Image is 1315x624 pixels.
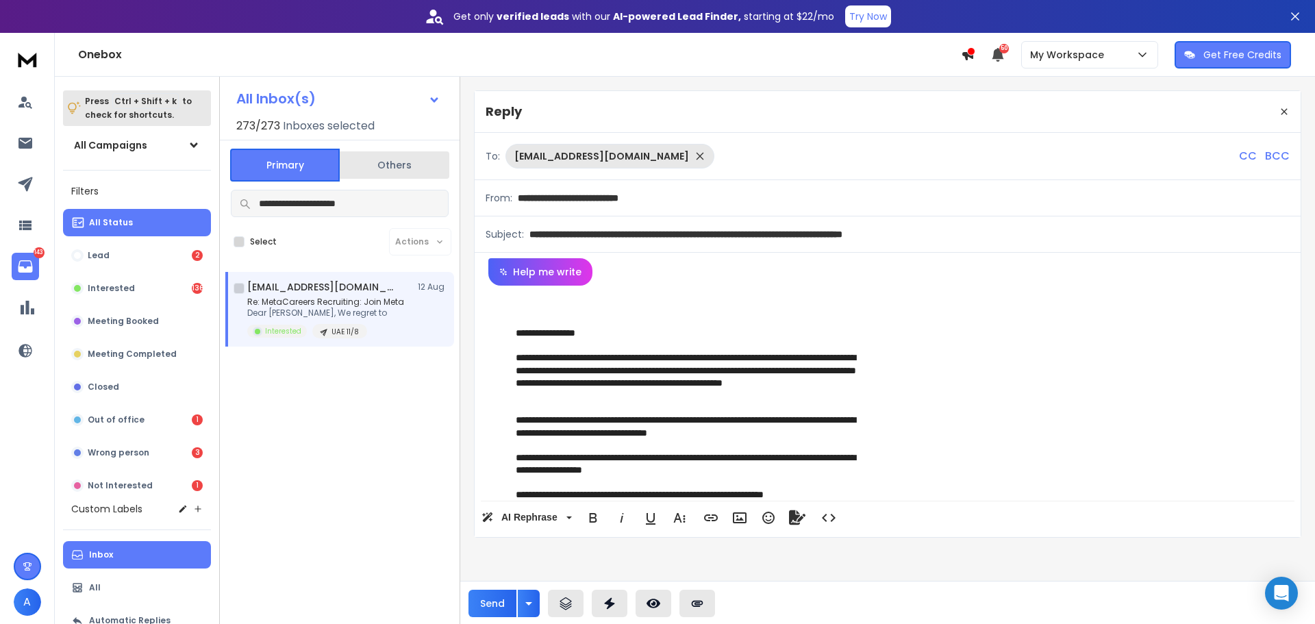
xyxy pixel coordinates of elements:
a: 143 [12,253,39,280]
button: Italic (Ctrl+I) [609,504,635,532]
button: Meeting Completed [63,340,211,368]
p: Reply [486,102,522,121]
button: Primary [230,149,340,182]
p: BCC [1265,148,1290,164]
p: Press to check for shortcuts. [85,95,192,122]
button: Help me write [488,258,592,286]
h1: [EMAIL_ADDRESS][DOMAIN_NAME] [247,280,398,294]
button: All [63,574,211,601]
button: Lead2 [63,242,211,269]
button: Emoticons [755,504,781,532]
p: Not Interested [88,480,153,491]
span: 273 / 273 [236,118,280,134]
h3: Custom Labels [71,502,142,516]
p: Get only with our starting at $22/mo [453,10,834,23]
p: Out of office [88,414,145,425]
div: 1 [192,414,203,425]
div: 3 [192,447,203,458]
button: All Status [63,209,211,236]
p: To: [486,149,500,163]
p: Wrong person [88,447,149,458]
button: Try Now [845,5,891,27]
button: AI Rephrase [479,504,575,532]
button: Inbox [63,541,211,569]
p: Inbox [89,549,113,560]
button: More Text [666,504,692,532]
p: All Status [89,217,133,228]
p: Meeting Booked [88,316,159,327]
label: Select [250,236,277,247]
p: Subject: [486,227,524,241]
h1: All Campaigns [74,138,147,152]
div: Open Intercom Messenger [1265,577,1298,610]
p: 143 [34,247,45,258]
button: All Campaigns [63,132,211,159]
p: Dear [PERSON_NAME], We regret to [247,308,404,319]
p: 12 Aug [418,282,449,292]
p: Interested [265,326,301,336]
span: Ctrl + Shift + k [112,93,179,109]
span: AI Rephrase [499,512,560,523]
button: Others [340,150,449,180]
button: Closed [63,373,211,401]
span: 50 [999,44,1009,53]
button: All Inbox(s) [225,85,451,112]
button: Underline (Ctrl+U) [638,504,664,532]
h1: Onebox [78,47,961,63]
div: 136 [192,283,203,294]
h3: Filters [63,182,211,201]
p: Closed [88,382,119,392]
button: Interested136 [63,275,211,302]
button: Not Interested1 [63,472,211,499]
p: UAE 11/8 [331,327,359,337]
button: A [14,588,41,616]
p: Interested [88,283,135,294]
button: Signature [784,504,810,532]
p: All [89,582,101,593]
p: From: [486,191,512,205]
p: Get Free Credits [1203,48,1281,62]
strong: verified leads [497,10,569,23]
p: Lead [88,250,110,261]
p: [EMAIL_ADDRESS][DOMAIN_NAME] [514,149,689,163]
button: Out of office1 [63,406,211,434]
h3: Inboxes selected [283,118,375,134]
button: Insert Image (Ctrl+P) [727,504,753,532]
h1: All Inbox(s) [236,92,316,105]
strong: AI-powered Lead Finder, [613,10,741,23]
button: Bold (Ctrl+B) [580,504,606,532]
button: Code View [816,504,842,532]
button: Get Free Credits [1175,41,1291,68]
p: CC [1239,148,1257,164]
div: 1 [192,480,203,491]
p: Meeting Completed [88,349,177,360]
p: Try Now [849,10,887,23]
button: Wrong person3 [63,439,211,466]
button: Meeting Booked [63,308,211,335]
p: My Workspace [1030,48,1110,62]
button: Send [468,590,516,617]
button: Insert Link (Ctrl+K) [698,504,724,532]
div: 2 [192,250,203,261]
img: logo [14,47,41,72]
p: Re: MetaCareers Recruiting: Join Meta [247,297,404,308]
